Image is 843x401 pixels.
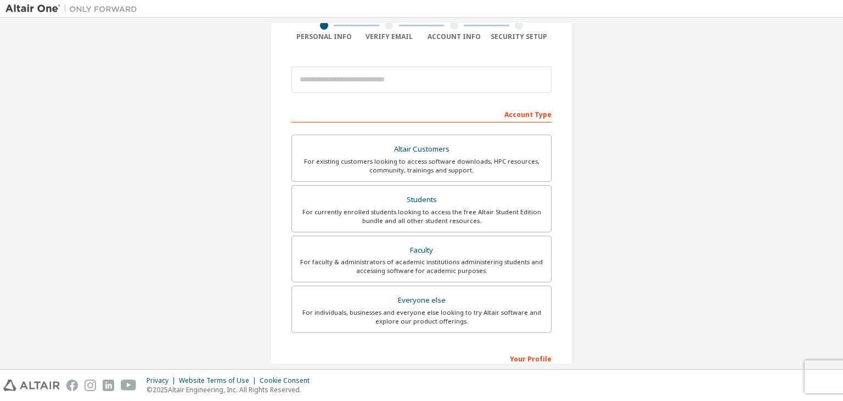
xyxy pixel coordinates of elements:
[121,380,137,391] img: youtube.svg
[291,349,552,367] div: Your Profile
[291,32,357,41] div: Personal Info
[299,243,544,258] div: Faculty
[147,376,179,385] div: Privacy
[179,376,260,385] div: Website Terms of Use
[421,32,487,41] div: Account Info
[299,258,544,275] div: For faculty & administrators of academic institutions administering students and accessing softwa...
[5,3,143,14] img: Altair One
[299,157,544,175] div: For existing customers looking to access software downloads, HPC resources, community, trainings ...
[299,208,544,225] div: For currently enrolled students looking to access the free Altair Student Edition bundle and all ...
[85,380,96,391] img: instagram.svg
[3,380,60,391] img: altair_logo.svg
[357,32,422,41] div: Verify Email
[299,308,544,326] div: For individuals, businesses and everyone else looking to try Altair software and explore our prod...
[66,380,78,391] img: facebook.svg
[103,380,114,391] img: linkedin.svg
[487,32,552,41] div: Security Setup
[299,293,544,308] div: Everyone else
[147,385,316,394] p: © 2025 Altair Engineering, Inc. All Rights Reserved.
[291,105,552,122] div: Account Type
[299,192,544,208] div: Students
[260,376,316,385] div: Cookie Consent
[299,142,544,157] div: Altair Customers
